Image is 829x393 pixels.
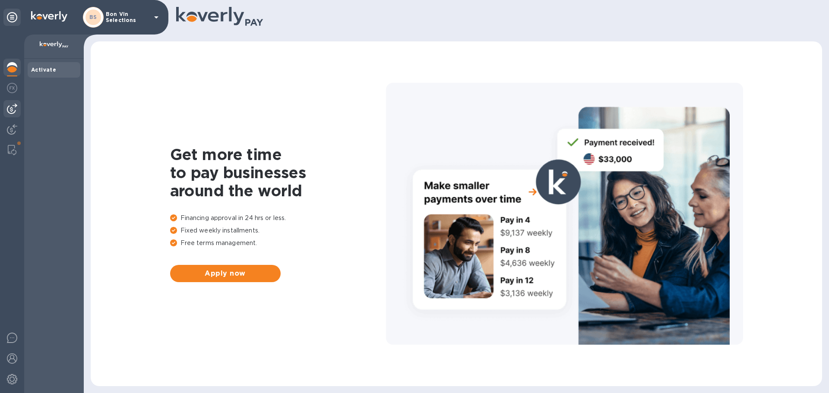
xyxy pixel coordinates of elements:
b: Activate [31,66,56,73]
p: Financing approval in 24 hrs or less. [170,214,386,223]
h1: Get more time to pay businesses around the world [170,145,386,200]
span: Apply now [177,268,274,279]
div: Unpin categories [3,9,21,26]
p: Free terms management. [170,239,386,248]
img: Logo [31,11,67,22]
p: Bon Vin Selections [106,11,149,23]
img: Foreign exchange [7,83,17,93]
b: BS [89,14,97,20]
button: Apply now [170,265,281,282]
p: Fixed weekly installments. [170,226,386,235]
